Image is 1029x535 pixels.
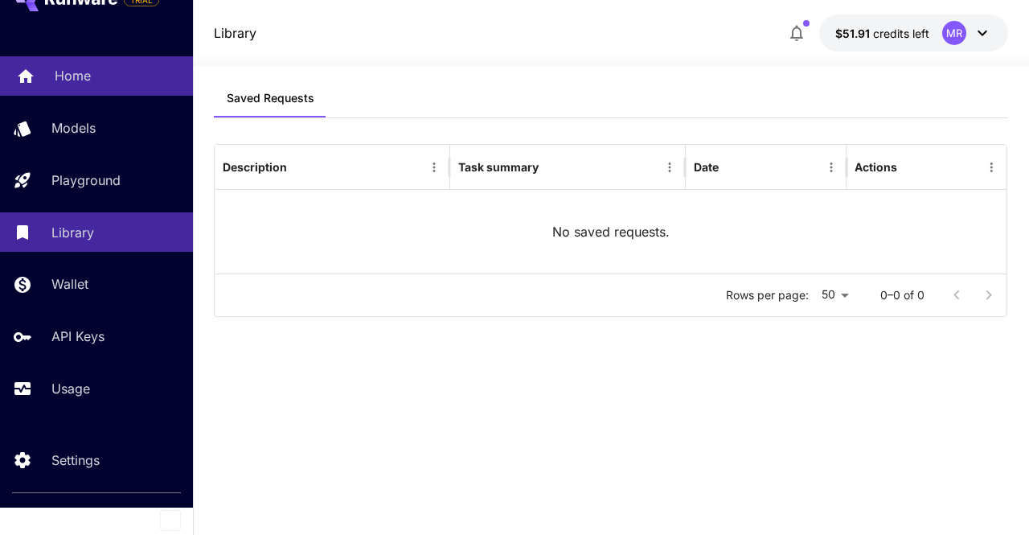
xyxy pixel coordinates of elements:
[552,222,670,241] p: No saved requests.
[815,283,855,307] div: 50
[835,25,929,42] div: $51.9079
[51,171,121,190] p: Playground
[880,287,924,303] p: 0–0 of 0
[51,223,94,242] p: Library
[51,379,90,398] p: Usage
[289,156,311,179] button: Sort
[720,156,743,179] button: Sort
[942,21,966,45] div: MR
[51,118,96,138] p: Models
[458,160,539,174] div: Task summary
[694,160,719,174] div: Date
[820,156,842,179] button: Menu
[873,27,929,40] span: credits left
[51,327,105,346] p: API Keys
[980,156,1002,179] button: Menu
[819,14,1008,51] button: $51.9079MR
[658,156,681,179] button: Menu
[726,287,809,303] p: Rows per page:
[172,506,193,535] div: Collapse sidebar
[855,160,897,174] div: Actions
[51,274,88,294] p: Wallet
[214,23,256,43] nav: breadcrumb
[160,510,181,531] button: Collapse sidebar
[835,27,873,40] span: $51.91
[55,66,91,85] p: Home
[423,156,445,179] button: Menu
[227,91,314,105] span: Saved Requests
[214,23,256,43] a: Library
[51,451,100,470] p: Settings
[540,156,563,179] button: Sort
